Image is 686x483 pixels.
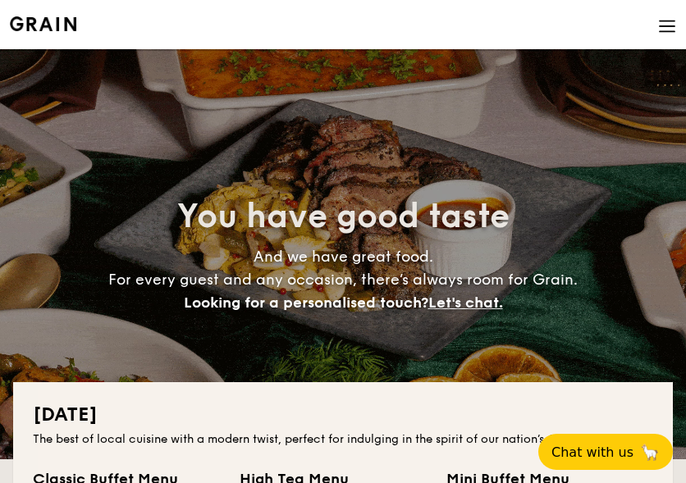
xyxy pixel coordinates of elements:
img: icon-hamburger-menu.db5d7e83.svg [658,17,676,35]
img: Grain [10,16,76,31]
button: Chat with us🦙 [538,434,673,470]
span: You have good taste [177,197,510,236]
a: Logotype [10,16,76,31]
span: 🦙 [640,443,660,462]
span: Let's chat. [428,294,503,312]
h2: [DATE] [33,402,653,428]
span: Looking for a personalised touch? [184,294,428,312]
span: And we have great food. For every guest and any occasion, there’s always room for Grain. [108,248,578,312]
div: The best of local cuisine with a modern twist, perfect for indulging in the spirit of our nation’... [33,431,653,448]
span: Chat with us [551,444,633,460]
